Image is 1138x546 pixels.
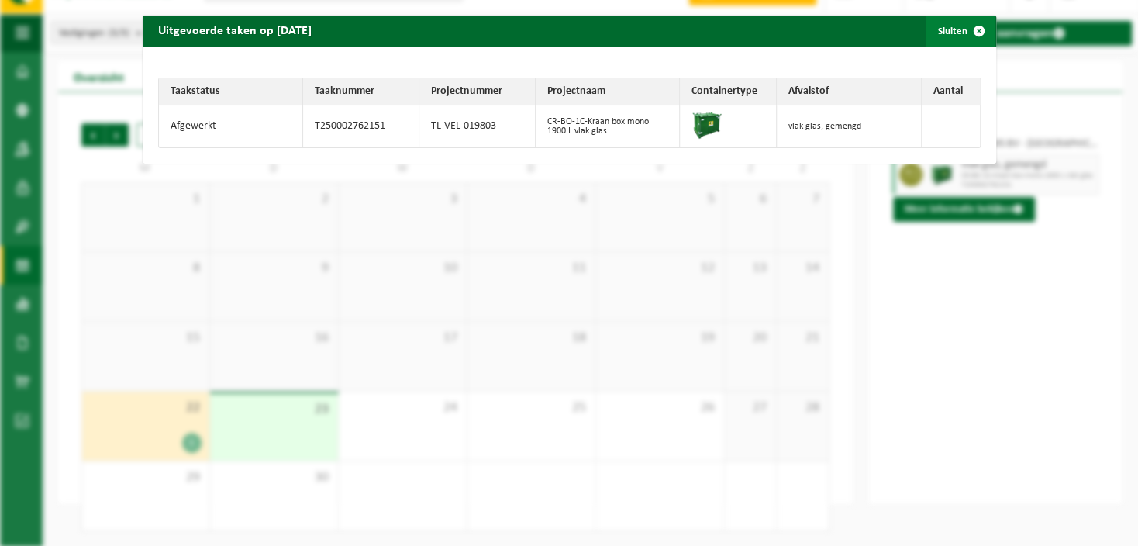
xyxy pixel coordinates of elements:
td: Afgewerkt [159,105,303,147]
th: Taakstatus [159,78,303,105]
th: Aantal [922,78,980,105]
h2: Uitgevoerde taken op [DATE] [143,16,327,45]
th: Taaknummer [303,78,419,105]
button: Sluiten [926,16,995,47]
th: Projectnaam [536,78,680,105]
td: vlak glas, gemengd [777,105,921,147]
td: TL-VEL-019803 [419,105,536,147]
th: Containertype [680,78,777,105]
td: CR-BO-1C-Kraan box mono 1900 L vlak glas [536,105,680,147]
th: Projectnummer [419,78,536,105]
img: CR-BO-1C-1900-MET-01 [691,109,722,140]
td: T250002762151 [303,105,419,147]
th: Afvalstof [777,78,921,105]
